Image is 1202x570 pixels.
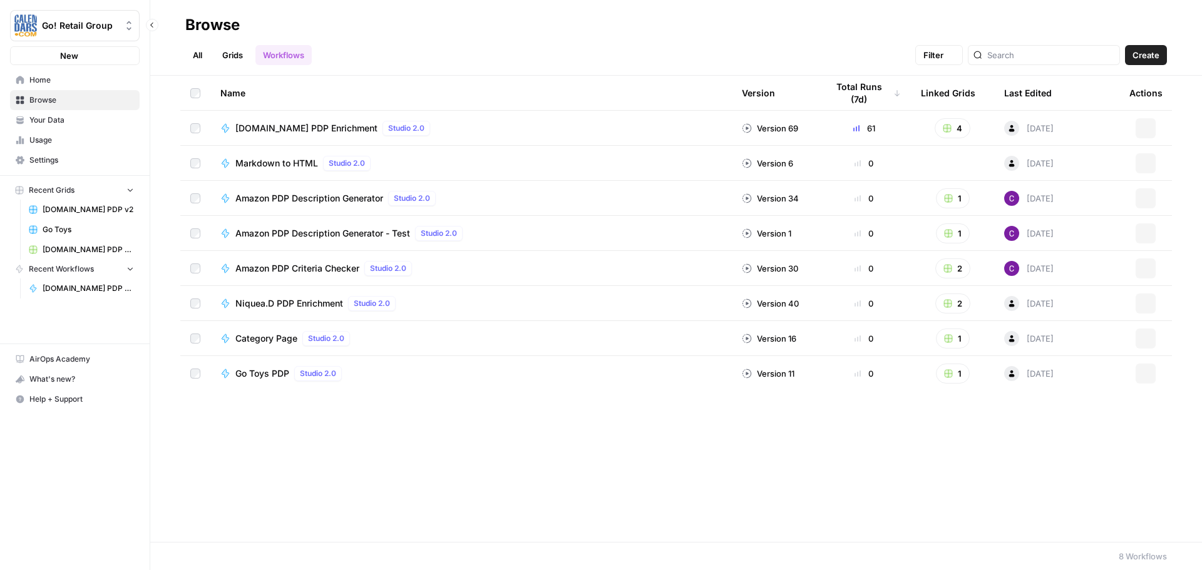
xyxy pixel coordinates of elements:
div: [DATE] [1004,331,1054,346]
a: AirOps Academy [10,349,140,369]
div: Version 40 [742,297,799,310]
button: Filter [915,45,963,65]
div: 0 [827,192,901,205]
a: Markdown to HTMLStudio 2.0 [220,156,722,171]
div: 0 [827,227,901,240]
span: Category Page [235,332,297,345]
div: 0 [827,262,901,275]
span: [DOMAIN_NAME] PDP Enrichment Grid [43,244,134,255]
div: Linked Grids [921,76,975,110]
button: 1 [936,328,970,349]
a: Your Data [10,110,140,130]
a: [DOMAIN_NAME] PDP Enrichment [23,278,140,298]
button: 4 [935,118,970,138]
button: 2 [935,258,970,278]
div: Browse [185,15,240,35]
button: 1 [936,364,970,384]
div: [DATE] [1004,121,1054,136]
span: [DOMAIN_NAME] PDP Enrichment [43,283,134,294]
div: 0 [827,297,901,310]
span: [DOMAIN_NAME] PDP Enrichment [235,122,378,135]
button: Recent Workflows [10,260,140,278]
span: Niquea.D PDP Enrichment [235,297,343,310]
span: Create [1133,49,1159,61]
span: Studio 2.0 [354,298,390,309]
span: New [60,49,78,62]
span: Go Toys [43,224,134,235]
button: 2 [935,293,970,313]
div: Version [742,76,775,110]
a: [DOMAIN_NAME] PDP EnrichmentStudio 2.0 [220,121,722,136]
span: Studio 2.0 [388,123,424,134]
span: [DOMAIN_NAME] PDP v2 [43,204,134,215]
a: Amazon PDP Description Generator - TestStudio 2.0 [220,226,722,241]
div: Version 30 [742,262,798,275]
div: 0 [827,367,901,380]
span: Go Toys PDP [235,367,289,380]
div: Version 34 [742,192,799,205]
div: What's new? [11,370,139,389]
a: Niquea.D PDP EnrichmentStudio 2.0 [220,296,722,311]
span: Recent Grids [29,185,74,196]
span: Amazon PDP Description Generator [235,192,383,205]
span: Studio 2.0 [370,263,406,274]
span: Amazon PDP Criteria Checker [235,262,359,275]
button: 1 [936,188,970,208]
span: Your Data [29,115,134,126]
div: 0 [827,157,901,170]
span: Studio 2.0 [394,193,430,204]
div: [DATE] [1004,191,1054,206]
span: Filter [923,49,943,61]
div: 8 Workflows [1119,550,1167,562]
a: [DOMAIN_NAME] PDP Enrichment Grid [23,240,140,260]
span: Usage [29,135,134,146]
button: Workspace: Go! Retail Group [10,10,140,41]
a: Home [10,70,140,90]
div: [DATE] [1004,226,1054,241]
span: Studio 2.0 [308,333,344,344]
img: pztarfhstn1c64xktqzc4g5rzd74 [1004,226,1019,241]
img: pztarfhstn1c64xktqzc4g5rzd74 [1004,261,1019,276]
div: [DATE] [1004,296,1054,311]
button: What's new? [10,369,140,389]
span: Amazon PDP Description Generator - Test [235,227,410,240]
span: Go! Retail Group [42,19,118,32]
span: Browse [29,94,134,106]
div: Version 1 [742,227,791,240]
button: Help + Support [10,389,140,409]
div: Last Edited [1004,76,1052,110]
div: 0 [827,332,901,345]
span: Studio 2.0 [300,368,336,379]
div: Version 11 [742,367,794,380]
img: Go! Retail Group Logo [14,14,37,37]
a: Amazon PDP Description GeneratorStudio 2.0 [220,191,722,206]
a: Go Toys [23,220,140,240]
a: Amazon PDP Criteria CheckerStudio 2.0 [220,261,722,276]
div: [DATE] [1004,366,1054,381]
div: Version 6 [742,157,793,170]
button: 1 [936,223,970,243]
div: Total Runs (7d) [827,76,901,110]
div: Name [220,76,722,110]
button: New [10,46,140,65]
img: pztarfhstn1c64xktqzc4g5rzd74 [1004,191,1019,206]
a: All [185,45,210,65]
div: Version 69 [742,122,798,135]
input: Search [987,49,1114,61]
a: [DOMAIN_NAME] PDP v2 [23,200,140,220]
a: Workflows [255,45,312,65]
span: Help + Support [29,394,134,405]
span: Studio 2.0 [421,228,457,239]
div: [DATE] [1004,261,1054,276]
a: Go Toys PDPStudio 2.0 [220,366,722,381]
a: Settings [10,150,140,170]
span: Studio 2.0 [329,158,365,169]
div: Version 16 [742,332,796,345]
span: Recent Workflows [29,263,94,275]
div: 61 [827,122,901,135]
div: [DATE] [1004,156,1054,171]
button: Recent Grids [10,181,140,200]
a: Category PageStudio 2.0 [220,331,722,346]
div: Actions [1129,76,1163,110]
span: Settings [29,155,134,166]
